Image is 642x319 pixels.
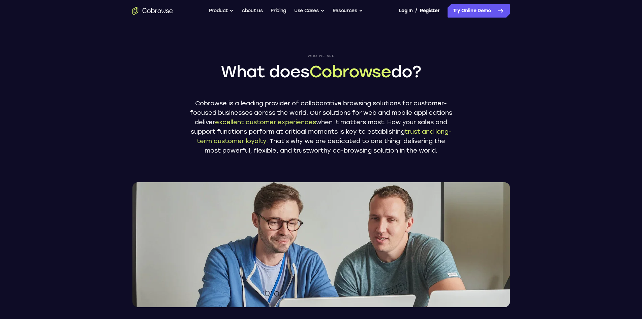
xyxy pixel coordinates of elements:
img: Two Cobrowse software developers, João and Ross, working on their computers [132,182,510,307]
a: Log In [399,4,412,18]
p: Cobrowse is a leading provider of collaborative browsing solutions for customer-focused businesse... [190,99,453,155]
span: excellent customer experiences [215,118,316,126]
a: Pricing [271,4,286,18]
a: Register [420,4,439,18]
a: Go to the home page [132,7,173,15]
button: Resources [333,4,363,18]
button: Use Cases [294,4,325,18]
a: Try Online Demo [448,4,510,18]
button: Product [209,4,234,18]
h1: What does do? [190,61,453,82]
span: Cobrowse [309,62,391,81]
span: Who we are [190,54,453,58]
span: / [415,7,417,15]
a: About us [242,4,263,18]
